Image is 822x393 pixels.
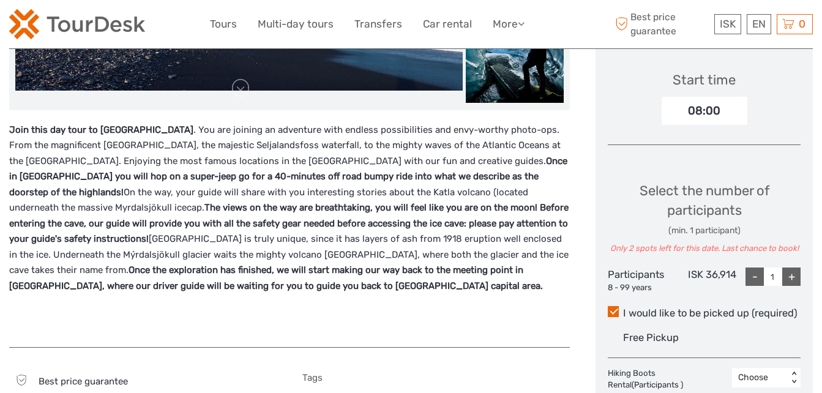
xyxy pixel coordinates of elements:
[258,15,334,33] a: Multi-day tours
[662,97,747,125] div: 08:00
[466,48,564,103] img: aefba759b66d4ef1bab3e018b6f44f49_slider_thumbnail.jpeg
[210,15,237,33] a: Tours
[720,18,736,30] span: ISK
[9,122,570,294] p: . You are joining an adventure with endless possibilities and envy-worthy photo-ops. From the mag...
[141,19,155,34] button: Open LiveChat chat widget
[745,268,764,286] div: -
[612,10,711,37] span: Best price guarantee
[608,225,801,237] div: (min. 1 participant)
[9,264,543,291] strong: Once the exploration has finished, we will start making our way back to the meeting point in [GEO...
[9,9,145,39] img: 120-15d4194f-c635-41b9-a512-a3cb382bfb57_logo_small.png
[9,124,193,135] strong: Join this day tour to [GEOGRAPHIC_DATA]
[354,15,402,33] a: Transfers
[797,18,807,30] span: 0
[747,14,771,34] div: EN
[608,306,801,321] label: I would like to be picked up (required)
[302,372,570,383] h5: Tags
[608,268,672,293] div: Participants
[39,376,128,387] span: Best price guarantee
[623,332,679,343] span: Free Pickup
[789,372,799,384] div: < >
[673,70,736,89] div: Start time
[608,282,672,294] div: 8 - 99 years
[423,15,472,33] a: Car rental
[672,268,736,293] div: ISK 36,914
[493,15,525,33] a: More
[9,171,539,198] strong: go for a 40-minutes off road bumpy ride into what we describe as the doorstep of the highlands!
[17,21,138,31] p: We're away right now. Please check back later!
[608,181,801,255] div: Select the number of participants
[738,372,782,384] div: Choose
[9,202,569,244] strong: The views on the way are breathtaking, you will feel like you are on the moon! Before entering th...
[608,243,801,255] div: Only 2 spots left for this date. Last chance to book!
[782,268,801,286] div: +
